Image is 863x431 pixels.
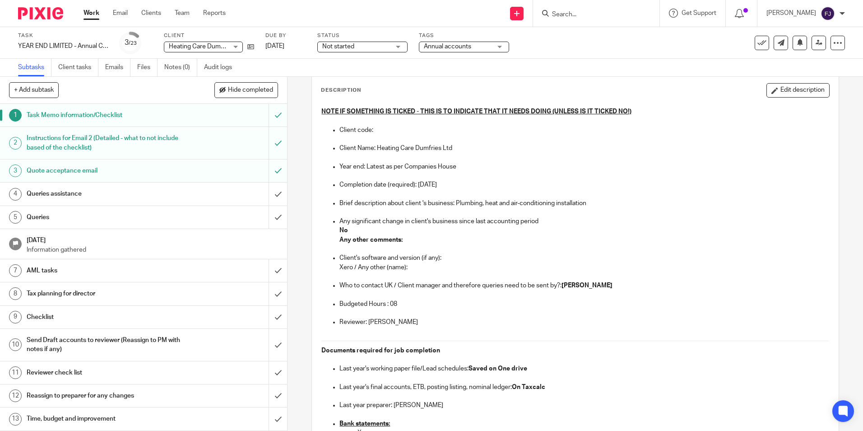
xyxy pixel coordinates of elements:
[9,211,22,224] div: 5
[766,9,816,18] p: [PERSON_NAME]
[27,164,182,178] h1: Quote acceptance email
[419,32,509,39] label: Tags
[27,389,182,403] h1: Reassign to preparer for any changes
[129,41,137,46] small: /23
[561,282,612,289] strong: [PERSON_NAME]
[339,144,829,153] p: Client Name: Heating Care Dumfries Ltd
[551,11,632,19] input: Search
[18,32,108,39] label: Task
[339,401,829,410] p: Last year preparer: [PERSON_NAME]
[339,227,348,234] strong: No
[137,59,158,76] a: Files
[682,10,716,16] span: Get Support
[27,366,182,379] h1: Reviewer check list
[265,32,306,39] label: Due by
[27,187,182,201] h1: Queries assistance
[339,300,829,309] p: Budgeted Hours : 08
[339,281,829,290] p: Who to contact UK / Client manager and therefore queries need to be sent by?:
[339,199,829,208] p: Brief description about client 's business: Plumbing, heat and air-conditioning installation
[27,245,278,254] p: Information gathered
[27,211,182,224] h1: Queries
[204,59,239,76] a: Audit logs
[339,237,403,243] strong: Any other comments:
[766,83,830,98] button: Edit description
[9,413,22,426] div: 13
[27,412,182,426] h1: Time, budget and improvement
[214,82,278,98] button: Hide completed
[18,42,108,51] div: YEAR END LIMITED - Annual COMPANY accounts and CT600 return
[164,32,254,39] label: Client
[339,383,829,392] p: Last year's final accounts, ETB, posting listing, nominal ledger:
[821,6,835,21] img: svg%3E
[339,263,829,272] p: Xero / Any other (name):
[9,311,22,323] div: 9
[27,287,182,300] h1: Tax planning for director
[339,364,829,373] p: Last year's working paper file/Lead schedules:
[141,9,161,18] a: Clients
[18,59,51,76] a: Subtasks
[125,37,137,48] div: 3
[9,164,22,177] div: 3
[9,264,22,277] div: 7
[322,43,354,50] span: Not started
[339,126,829,135] p: Client code:
[9,82,59,98] button: + Add subtask
[113,9,128,18] a: Email
[339,318,829,327] p: Reviewer: [PERSON_NAME]
[175,9,190,18] a: Team
[339,180,829,189] p: Completion date (required): [DATE]
[317,32,408,39] label: Status
[169,43,244,50] span: Heating Care Dumfries Ltd
[18,7,63,19] img: Pixie
[339,217,829,226] p: Any significant change in client's business since last accounting period
[9,188,22,201] div: 4
[9,109,22,122] div: 1
[339,421,390,427] u: Bank statements:
[321,347,440,354] strong: Documents required for job completion
[9,366,22,379] div: 11
[9,389,22,402] div: 12
[27,333,182,356] h1: Send Draft accounts to reviewer (Reassign to PM with notes if any)
[84,9,99,18] a: Work
[265,43,284,49] span: [DATE]
[27,310,182,324] h1: Checklist
[9,137,22,150] div: 2
[203,9,226,18] a: Reports
[339,253,829,262] p: Client's software and version (if any):
[469,365,527,372] strong: Saved on One drive
[58,59,98,76] a: Client tasks
[512,384,545,390] strong: On Taxcalc
[27,234,278,245] h1: [DATE]
[339,162,829,171] p: Year end: Latest as per Companies House
[321,87,361,94] p: Description
[228,87,273,94] span: Hide completed
[105,59,130,76] a: Emails
[27,131,182,155] h1: Instructions for Email 2 (Detailed - what to not include based of the checklist)
[9,287,22,300] div: 8
[9,338,22,351] div: 10
[321,108,631,115] u: NOTE IF SOMETHING IS TICKED - THIS IS TO INDICATE THAT IT NEEDS DOING (UNLESS IS IT TICKED NO!)
[164,59,197,76] a: Notes (0)
[27,108,182,122] h1: Task Memo information/Checklist
[424,43,471,50] span: Annual accounts
[27,264,182,277] h1: AML tasks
